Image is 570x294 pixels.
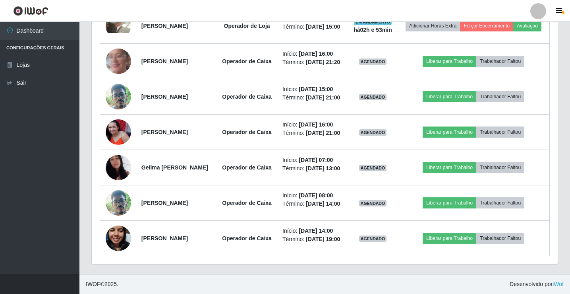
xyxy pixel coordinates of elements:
li: Término: [282,235,343,243]
img: 1699231984036.jpeg [106,145,131,190]
span: EM ANDAMENTO [354,19,392,25]
span: Desenvolvido por [510,280,564,288]
li: Término: [282,23,343,31]
img: 1735855062052.jpeg [106,216,131,261]
button: Trabalhador Faltou [476,127,524,138]
span: AGENDADO [359,236,387,242]
time: [DATE] 07:00 [299,157,333,163]
img: 1744402727392.jpeg [106,33,131,90]
button: Trabalhador Faltou [476,91,524,102]
time: [DATE] 21:00 [306,94,340,101]
time: [DATE] 13:00 [306,165,340,171]
img: 1640630559567.jpeg [106,74,131,119]
strong: [PERSON_NAME] [141,200,188,206]
strong: Geilma [PERSON_NAME] [141,164,208,171]
span: AGENDADO [359,58,387,65]
button: Trabalhador Faltou [476,233,524,244]
li: Início: [282,156,343,164]
span: © 2025 . [86,280,118,288]
time: [DATE] 08:00 [299,192,333,199]
time: [DATE] 15:00 [306,23,340,30]
span: AGENDADO [359,200,387,206]
span: AGENDADO [359,165,387,171]
button: Liberar para Trabalho [423,233,476,244]
button: Liberar para Trabalho [423,127,476,138]
time: [DATE] 19:00 [306,236,340,242]
button: Trabalhador Faltou [476,197,524,208]
strong: [PERSON_NAME] [141,235,188,241]
strong: [PERSON_NAME] [141,129,188,135]
time: [DATE] 14:00 [306,201,340,207]
span: AGENDADO [359,94,387,100]
img: 1640630559567.jpeg [106,180,131,226]
strong: Operador de Loja [224,23,270,29]
button: Adicionar Horas Extra [406,20,460,31]
time: [DATE] 16:00 [299,51,333,57]
strong: há 02 h e 53 min [354,27,392,33]
time: [DATE] 15:00 [299,86,333,92]
a: iWof [553,281,564,287]
strong: Operador de Caixa [222,200,272,206]
button: Avaliação [513,20,541,31]
li: Início: [282,85,343,93]
button: Liberar para Trabalho [423,91,476,102]
button: Trabalhador Faltou [476,162,524,173]
li: Término: [282,93,343,102]
img: 1757146664616.jpeg [106,19,131,33]
button: Trabalhador Faltou [476,56,524,67]
time: [DATE] 21:00 [306,130,340,136]
strong: [PERSON_NAME] [141,23,188,29]
strong: Operador de Caixa [222,58,272,64]
time: [DATE] 21:20 [306,59,340,65]
time: [DATE] 16:00 [299,121,333,128]
strong: Operador de Caixa [222,129,272,135]
span: AGENDADO [359,129,387,136]
button: Liberar para Trabalho [423,162,476,173]
time: [DATE] 14:00 [299,228,333,234]
li: Início: [282,191,343,200]
button: Forçar Encerramento [460,20,513,31]
li: Início: [282,227,343,235]
span: IWOF [86,281,100,287]
img: CoreUI Logo [13,6,48,16]
strong: [PERSON_NAME] [141,58,188,64]
img: 1743338839822.jpeg [106,119,131,145]
strong: Operador de Caixa [222,164,272,171]
strong: Operador de Caixa [222,93,272,100]
li: Término: [282,164,343,173]
li: Término: [282,58,343,66]
button: Liberar para Trabalho [423,197,476,208]
strong: [PERSON_NAME] [141,93,188,100]
li: Término: [282,129,343,137]
button: Liberar para Trabalho [423,56,476,67]
li: Início: [282,50,343,58]
li: Início: [282,121,343,129]
li: Término: [282,200,343,208]
strong: Operador de Caixa [222,235,272,241]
